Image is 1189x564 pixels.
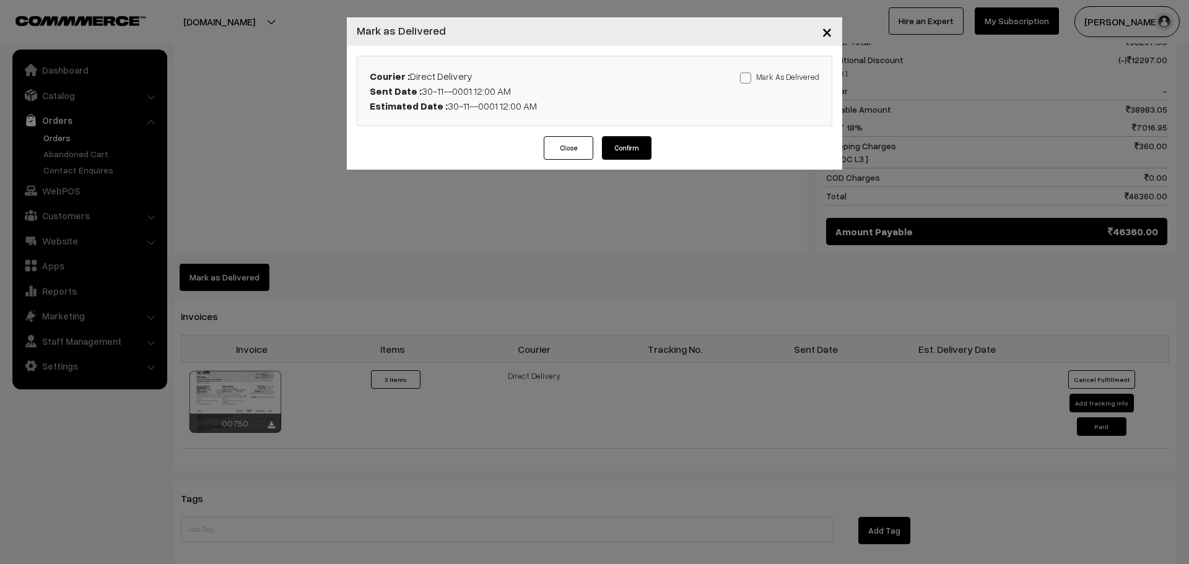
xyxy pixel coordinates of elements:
[360,69,673,113] div: Direct Delivery 30-11--0001 12:00 AM 30-11--0001 12:00 AM
[370,70,410,82] b: Courier :
[370,100,448,112] b: Estimated Date :
[357,22,446,39] h4: Mark as Delivered
[822,20,832,43] span: ×
[812,12,842,51] button: Close
[544,136,593,160] button: Close
[370,85,422,97] b: Sent Date :
[740,70,819,84] label: Mark As Delivered
[602,136,651,160] button: Confirm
